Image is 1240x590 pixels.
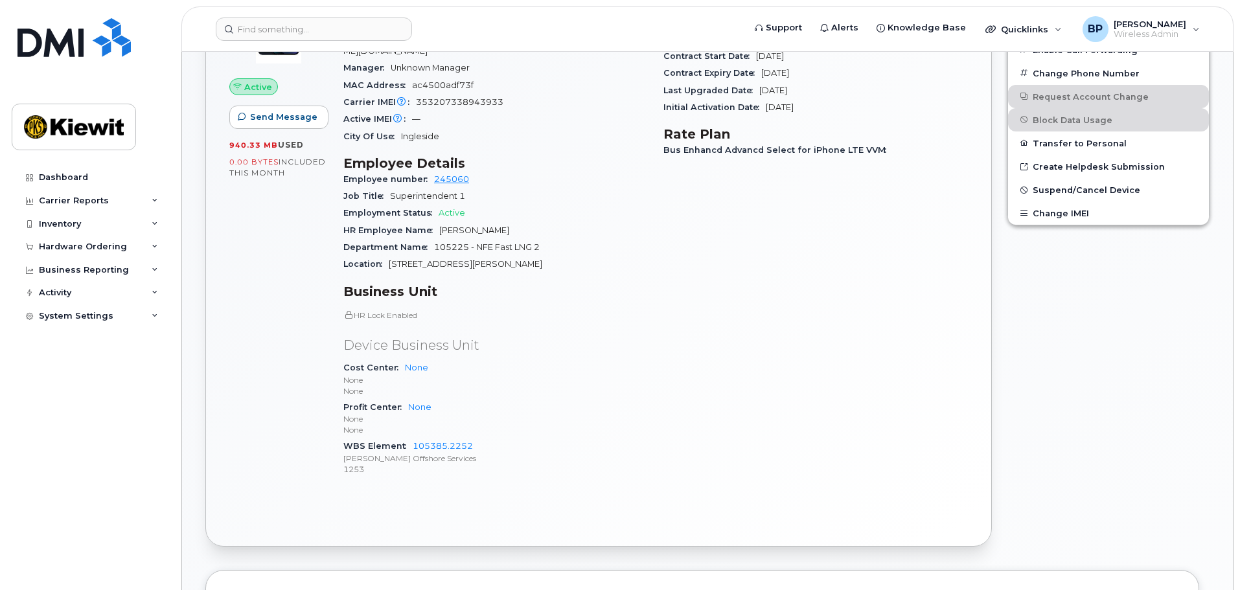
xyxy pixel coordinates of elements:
p: None [343,413,648,424]
p: Device Business Unit [343,336,648,355]
span: ac4500adf73f [412,80,474,90]
span: [DATE] [759,85,787,95]
span: Initial Activation Date [663,102,766,112]
span: Send Message [250,111,317,123]
p: 1253 [343,464,648,475]
p: None [343,385,648,396]
a: 245060 [434,174,469,184]
span: WBS Element [343,441,413,451]
span: [DATE] [756,51,784,61]
p: None [343,424,648,435]
span: Ingleside [401,131,439,141]
p: None [343,374,648,385]
span: [PERSON_NAME] [1114,19,1186,29]
span: Employment Status [343,208,439,218]
span: Contract Expiry Date [663,68,761,78]
h3: Employee Details [343,155,648,171]
span: used [278,140,304,150]
h3: Rate Plan [663,126,968,142]
a: None [405,363,428,372]
button: Block Data Usage [1008,108,1209,131]
span: BP [1088,21,1103,37]
span: Suspend/Cancel Device [1033,185,1140,195]
div: Quicklinks [976,16,1071,42]
span: 940.33 MB [229,141,278,150]
a: Create Helpdesk Submission [1008,155,1209,178]
button: Request Account Change [1008,85,1209,108]
span: MAC Address [343,80,412,90]
span: Unknown Manager [391,63,470,73]
span: Knowledge Base [888,21,966,34]
button: Change IMEI [1008,201,1209,225]
div: Belen Pena [1074,16,1209,42]
span: Employee number [343,174,434,184]
span: 353207338943933 [416,97,503,107]
p: HR Lock Enabled [343,310,648,321]
span: — [412,114,420,124]
span: [PERSON_NAME] [439,225,509,235]
span: Alerts [831,21,858,34]
span: Carrier IMEI [343,97,416,107]
span: Last Upgraded Date [663,85,759,95]
button: Suspend/Cancel Device [1008,178,1209,201]
a: Knowledge Base [867,15,975,41]
span: 0.00 Bytes [229,157,279,166]
a: Alerts [811,15,867,41]
button: Transfer to Personal [1008,131,1209,155]
span: Contract Start Date [663,51,756,61]
span: Support [766,21,802,34]
span: Active [439,208,465,218]
p: [PERSON_NAME] Offshore Services [343,453,648,464]
span: Bus Enhancd Advancd Select for iPhone LTE VVM [663,145,893,155]
span: Active IMEI [343,114,412,124]
span: Quicklinks [1001,24,1048,34]
span: HR Employee Name [343,225,439,235]
input: Find something... [216,17,412,41]
span: Location [343,259,389,269]
span: Job Title [343,191,390,201]
span: 105225 - NFE Fast LNG 2 [434,242,540,252]
span: [DATE] [761,68,789,78]
span: Active [244,81,272,93]
span: Department Name [343,242,434,252]
span: Cost Center [343,363,405,372]
button: Send Message [229,106,328,129]
a: None [408,402,431,412]
span: Manager [343,63,391,73]
span: Profit Center [343,402,408,412]
span: [STREET_ADDRESS][PERSON_NAME] [389,259,542,269]
a: Support [746,15,811,41]
a: 105385.2252 [413,441,473,451]
h3: Business Unit [343,284,648,299]
span: City Of Use [343,131,401,141]
iframe: Messenger Launcher [1184,534,1230,580]
span: [DATE] [766,102,794,112]
button: Change Phone Number [1008,62,1209,85]
span: Superintendent 1 [390,191,465,201]
span: Wireless Admin [1114,29,1186,40]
